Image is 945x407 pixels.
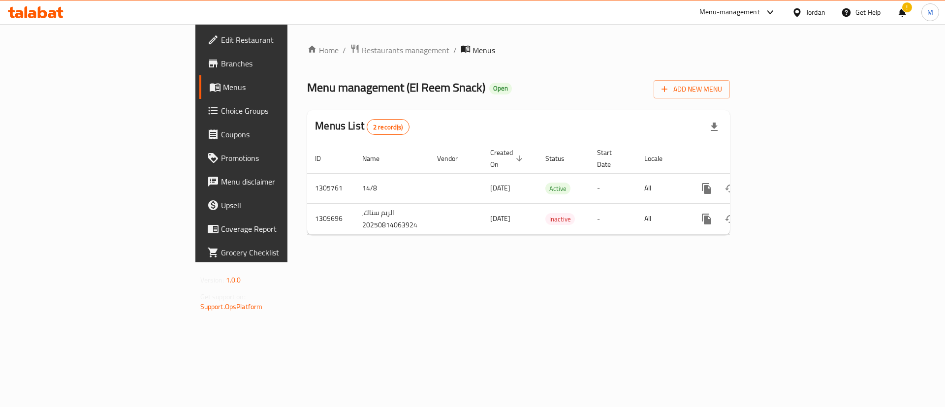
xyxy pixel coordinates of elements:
[362,44,449,56] span: Restaurants management
[199,52,353,75] a: Branches
[367,123,409,132] span: 2 record(s)
[472,44,495,56] span: Menus
[221,128,346,140] span: Coupons
[437,153,471,164] span: Vendor
[636,173,687,203] td: All
[199,146,353,170] a: Promotions
[199,123,353,146] a: Coupons
[199,28,353,52] a: Edit Restaurant
[927,7,933,18] span: M
[307,44,730,57] nav: breadcrumb
[221,199,346,211] span: Upsell
[699,6,760,18] div: Menu-management
[490,147,526,170] span: Created On
[221,223,346,235] span: Coverage Report
[545,183,570,194] span: Active
[644,153,675,164] span: Locale
[489,84,512,93] span: Open
[545,213,575,225] div: Inactive
[350,44,449,57] a: Restaurants management
[221,247,346,258] span: Grocery Checklist
[719,207,742,231] button: Change Status
[307,76,485,98] span: Menu management ( El Reem Snack )
[636,203,687,234] td: All
[702,115,726,139] div: Export file
[200,300,263,313] a: Support.OpsPlatform
[221,105,346,117] span: Choice Groups
[367,119,409,135] div: Total records count
[221,176,346,188] span: Menu disclaimer
[453,44,457,56] li: /
[307,144,797,235] table: enhanced table
[545,214,575,225] span: Inactive
[695,207,719,231] button: more
[199,217,353,241] a: Coverage Report
[221,58,346,69] span: Branches
[597,147,625,170] span: Start Date
[719,177,742,200] button: Change Status
[221,152,346,164] span: Promotions
[354,173,429,203] td: 14/8
[199,241,353,264] a: Grocery Checklist
[695,177,719,200] button: more
[200,274,224,286] span: Version:
[315,119,409,135] h2: Menus List
[362,153,392,164] span: Name
[226,274,241,286] span: 1.0.0
[806,7,825,18] div: Jordan
[490,182,510,194] span: [DATE]
[223,81,346,93] span: Menus
[490,212,510,225] span: [DATE]
[354,203,429,234] td: الريم سناك, 20250814063924
[687,144,797,174] th: Actions
[221,34,346,46] span: Edit Restaurant
[199,99,353,123] a: Choice Groups
[315,153,334,164] span: ID
[661,83,722,95] span: Add New Menu
[199,75,353,99] a: Menus
[545,153,577,164] span: Status
[654,80,730,98] button: Add New Menu
[199,193,353,217] a: Upsell
[200,290,246,303] span: Get support on:
[589,173,636,203] td: -
[489,83,512,94] div: Open
[589,203,636,234] td: -
[199,170,353,193] a: Menu disclaimer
